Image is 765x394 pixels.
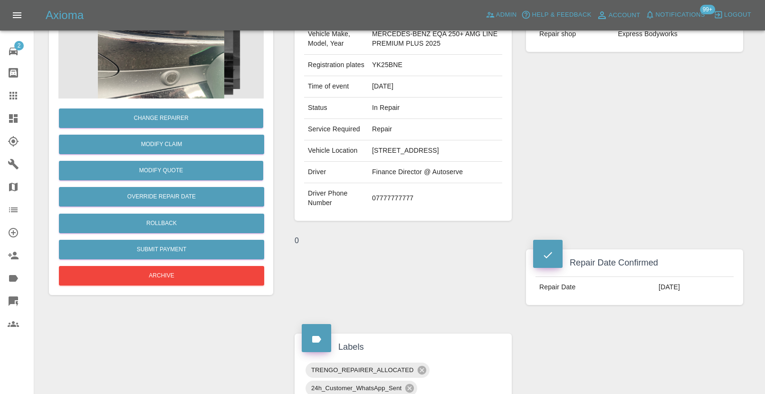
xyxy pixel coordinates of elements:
[368,119,502,140] td: Repair
[304,119,368,140] td: Service Required
[304,183,368,214] td: Driver Phone Number
[368,183,502,214] td: 07777777777
[304,140,368,162] td: Vehicle Location
[306,383,407,394] span: 24h_Customer_WhatsApp_Sent
[643,8,708,22] button: Notifications
[483,8,519,22] a: Admin
[59,187,264,207] button: Override Repair Date
[535,24,614,45] td: Repair shop
[59,135,264,154] a: Modify Claim
[304,76,368,98] td: Time of event
[368,140,502,162] td: [STREET_ADDRESS]
[59,161,263,180] button: Modify Quote
[46,8,84,23] h5: Axioma
[287,235,519,319] div: 0
[304,162,368,183] td: Driver
[532,10,591,20] span: Help & Feedback
[368,98,502,119] td: In Repair
[533,256,736,269] h4: Repair Date Confirmed
[614,24,734,45] td: Express Bodyworks
[609,10,641,21] span: Account
[368,24,502,55] td: MERCEDES-BENZ EQA 250+ AMG LINE PREMIUM PLUS 2025
[304,98,368,119] td: Status
[306,363,430,378] div: TRENGO_REPAIRER_ALLOCATED
[306,364,420,375] span: TRENGO_REPAIRER_ALLOCATED
[302,341,505,354] h4: Labels
[656,10,705,20] span: Notifications
[59,108,263,128] button: Change Repairer
[535,277,655,298] td: Repair Date
[594,8,643,23] a: Account
[711,8,754,22] button: Logout
[700,5,715,14] span: 99+
[368,162,502,183] td: Finance Director @ Autoserve
[368,55,502,76] td: YK25BNE
[724,10,751,20] span: Logout
[59,240,264,259] button: Submit Payment
[59,266,264,286] button: Archive
[304,55,368,76] td: Registration plates
[519,8,593,22] button: Help & Feedback
[496,10,517,20] span: Admin
[59,214,264,233] button: Rollback
[655,277,734,298] td: [DATE]
[6,4,29,27] button: Open drawer
[58,3,264,98] img: 15ba86a1-8e08-412a-a701-75d7b2834b0a
[14,41,24,50] span: 2
[304,24,368,55] td: Vehicle Make, Model, Year
[368,76,502,98] td: [DATE]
